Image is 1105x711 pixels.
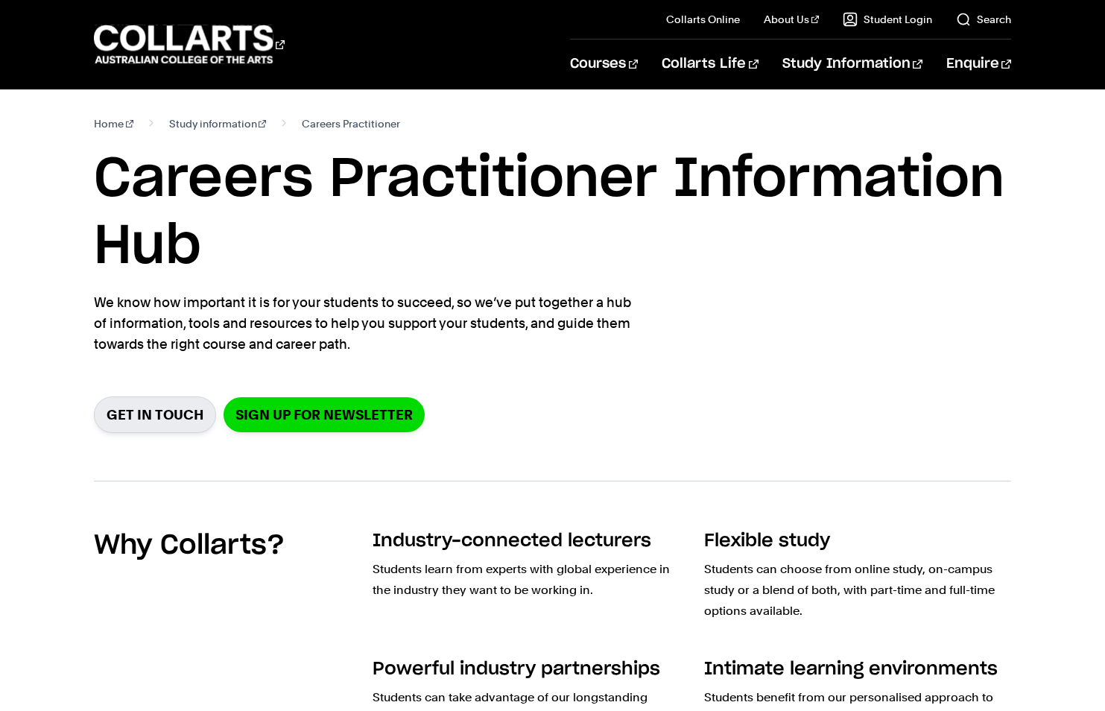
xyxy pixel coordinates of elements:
a: Collarts Life [662,39,758,89]
h1: Careers Practitioner Information Hub [94,146,1011,280]
a: Enquire [946,39,1011,89]
h3: Intimate learning environments [704,657,1011,681]
a: SIGN UP FOR NEWSLETTER [224,397,425,432]
p: We know how important it is for your students to succeed, so we’ve put together a hub of informat... [94,292,638,355]
a: Study Information [782,39,922,89]
a: Student Login [843,12,932,27]
a: Get in Touch [94,396,216,433]
h3: Powerful industry partnerships [373,657,680,681]
div: Go to homepage [94,23,285,66]
a: About Us [764,12,819,27]
h2: Why Collarts? [94,529,285,562]
p: Students can choose from online study, on-campus study or a blend of both, with part-time and ful... [704,559,1011,622]
a: Home [94,113,133,134]
p: Students learn from experts with global experience in the industry they want to be working in. [373,559,680,601]
a: Collarts Online [666,12,740,27]
a: Search [956,12,1011,27]
h3: Flexible study [704,529,1011,553]
h3: Industry-connected lecturers [373,529,680,553]
a: Courses [570,39,638,89]
a: Study information [169,113,267,134]
span: Careers Practitioner [302,113,400,134]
